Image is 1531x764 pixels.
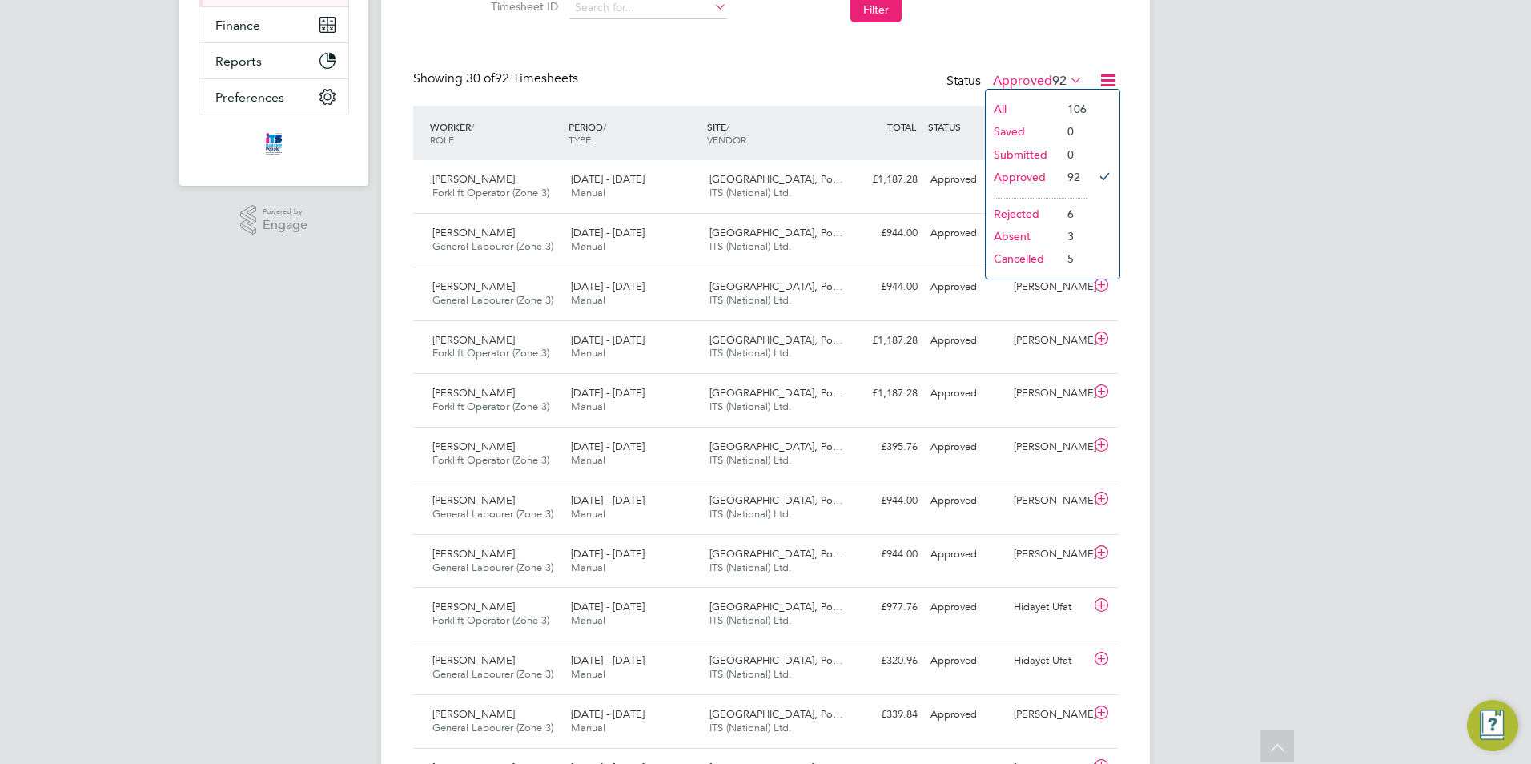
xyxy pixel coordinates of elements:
[726,120,729,133] span: /
[924,488,1007,514] div: Approved
[571,279,645,293] span: [DATE] - [DATE]
[709,667,792,681] span: ITS (National) Ltd.
[571,172,645,186] span: [DATE] - [DATE]
[709,547,843,561] span: [GEOGRAPHIC_DATA], Po…
[571,226,645,239] span: [DATE] - [DATE]
[709,400,792,413] span: ITS (National) Ltd.
[571,600,645,613] span: [DATE] - [DATE]
[924,541,1007,568] div: Approved
[426,112,565,154] div: WORKER
[924,702,1007,728] div: Approved
[571,186,605,199] span: Manual
[215,90,284,105] span: Preferences
[466,70,578,86] span: 92 Timesheets
[1007,434,1091,460] div: [PERSON_NAME]
[924,220,1007,247] div: Approved
[432,507,553,521] span: General Labourer (Zone 3)
[1007,380,1091,407] div: [PERSON_NAME]
[887,120,916,133] span: TOTAL
[432,239,553,253] span: General Labourer (Zone 3)
[571,721,605,734] span: Manual
[1059,120,1087,143] li: 0
[709,707,843,721] span: [GEOGRAPHIC_DATA], Po…
[709,386,843,400] span: [GEOGRAPHIC_DATA], Po…
[986,225,1059,247] li: Absent
[571,507,605,521] span: Manual
[413,70,581,87] div: Showing
[571,561,605,574] span: Manual
[1059,143,1087,166] li: 0
[432,172,515,186] span: [PERSON_NAME]
[1007,648,1091,674] div: Hidayet Ufat
[432,453,549,467] span: Forklift Operator (Zone 3)
[709,239,792,253] span: ITS (National) Ltd.
[986,120,1059,143] li: Saved
[432,186,549,199] span: Forklift Operator (Zone 3)
[199,131,349,157] a: Go to home page
[565,112,703,154] div: PERIOD
[709,186,792,199] span: ITS (National) Ltd.
[571,667,605,681] span: Manual
[709,561,792,574] span: ITS (National) Ltd.
[986,166,1059,188] li: Approved
[709,453,792,467] span: ITS (National) Ltd.
[841,167,924,193] div: £1,187.28
[571,653,645,667] span: [DATE] - [DATE]
[709,172,843,186] span: [GEOGRAPHIC_DATA], Po…
[240,205,308,235] a: Powered byEngage
[432,667,553,681] span: General Labourer (Zone 3)
[709,293,792,307] span: ITS (National) Ltd.
[263,131,285,157] img: itsconstruction-logo-retina.png
[1007,274,1091,300] div: [PERSON_NAME]
[432,279,515,293] span: [PERSON_NAME]
[709,600,843,613] span: [GEOGRAPHIC_DATA], Po…
[571,293,605,307] span: Manual
[432,400,549,413] span: Forklift Operator (Zone 3)
[432,561,553,574] span: General Labourer (Zone 3)
[841,328,924,354] div: £1,187.28
[432,721,553,734] span: General Labourer (Zone 3)
[924,274,1007,300] div: Approved
[924,112,1007,141] div: STATUS
[1059,166,1087,188] li: 92
[924,328,1007,354] div: Approved
[432,333,515,347] span: [PERSON_NAME]
[986,247,1059,270] li: Cancelled
[924,594,1007,621] div: Approved
[432,613,549,627] span: Forklift Operator (Zone 3)
[993,73,1083,89] label: Approved
[1467,700,1518,751] button: Engage Resource Center
[432,226,515,239] span: [PERSON_NAME]
[571,707,645,721] span: [DATE] - [DATE]
[1059,203,1087,225] li: 6
[569,133,591,146] span: TYPE
[1059,98,1087,120] li: 106
[215,18,260,33] span: Finance
[571,453,605,467] span: Manual
[263,205,307,219] span: Powered by
[709,507,792,521] span: ITS (National) Ltd.
[1007,594,1091,621] div: Hidayet Ufat
[466,70,495,86] span: 30 of
[709,613,792,627] span: ITS (National) Ltd.
[199,79,348,115] button: Preferences
[924,380,1007,407] div: Approved
[703,112,842,154] div: SITE
[432,493,515,507] span: [PERSON_NAME]
[709,721,792,734] span: ITS (National) Ltd.
[986,98,1059,120] li: All
[1052,73,1067,89] span: 92
[1007,541,1091,568] div: [PERSON_NAME]
[709,333,843,347] span: [GEOGRAPHIC_DATA], Po…
[263,219,307,232] span: Engage
[1059,225,1087,247] li: 3
[432,600,515,613] span: [PERSON_NAME]
[432,547,515,561] span: [PERSON_NAME]
[709,279,843,293] span: [GEOGRAPHIC_DATA], Po…
[199,7,348,42] button: Finance
[986,143,1059,166] li: Submitted
[841,594,924,621] div: £977.76
[841,702,924,728] div: £339.84
[1059,247,1087,270] li: 5
[571,400,605,413] span: Manual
